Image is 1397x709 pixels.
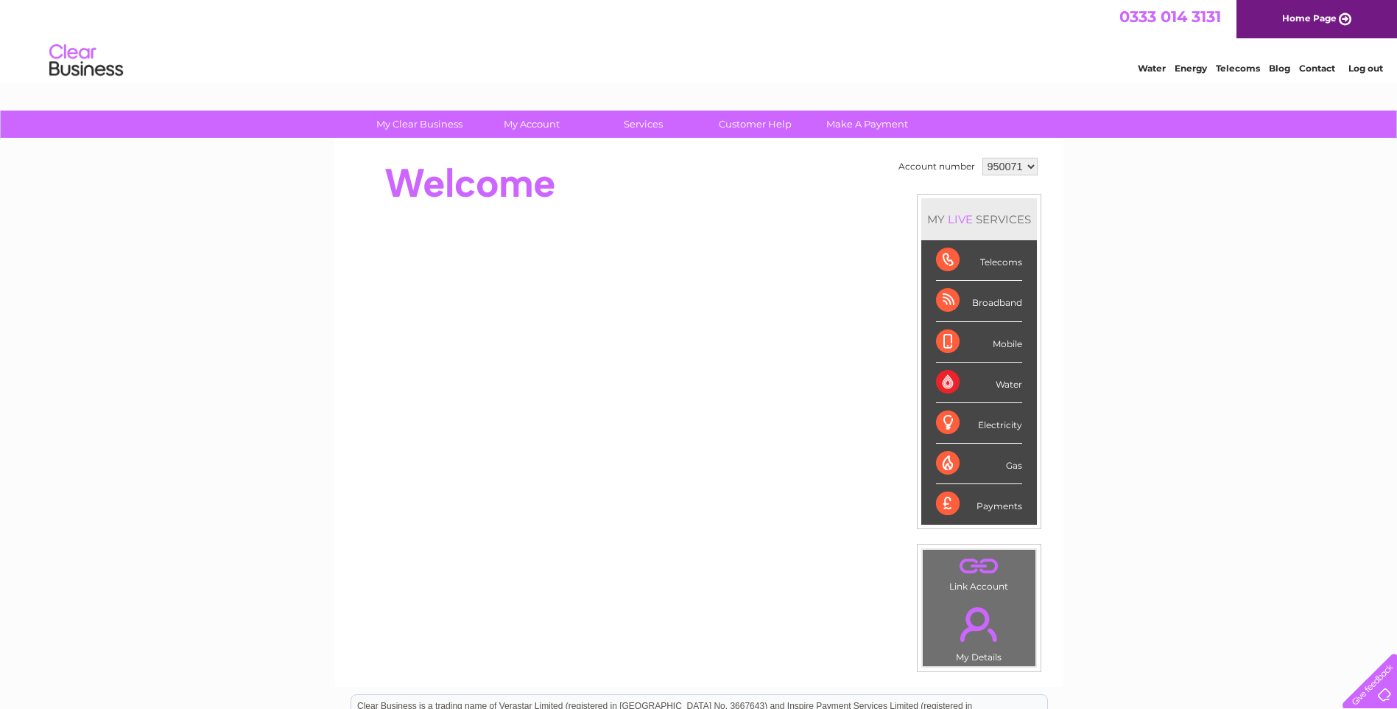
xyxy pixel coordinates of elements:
div: Payments [936,484,1022,524]
div: Telecoms [936,240,1022,281]
div: MY SERVICES [921,198,1037,240]
div: Electricity [936,403,1022,444]
a: . [926,598,1032,650]
div: LIVE [945,212,976,226]
a: My Account [471,111,592,138]
div: Broadband [936,281,1022,321]
td: Account number [895,154,979,179]
a: Log out [1348,63,1383,74]
a: Energy [1175,63,1207,74]
a: Customer Help [694,111,816,138]
a: Telecoms [1216,63,1260,74]
a: . [926,553,1032,579]
td: My Details [922,595,1036,667]
div: Gas [936,444,1022,484]
div: Clear Business is a trading name of Verastar Limited (registered in [GEOGRAPHIC_DATA] No. 3667643... [351,8,1047,71]
a: My Clear Business [359,111,480,138]
a: Blog [1269,63,1290,74]
img: logo.png [49,38,124,83]
a: Services [583,111,704,138]
div: Water [936,363,1022,403]
td: Link Account [922,549,1036,596]
a: Make A Payment [806,111,928,138]
a: Contact [1299,63,1335,74]
a: 0333 014 3131 [1119,7,1221,26]
a: Water [1138,63,1166,74]
div: Mobile [936,322,1022,363]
